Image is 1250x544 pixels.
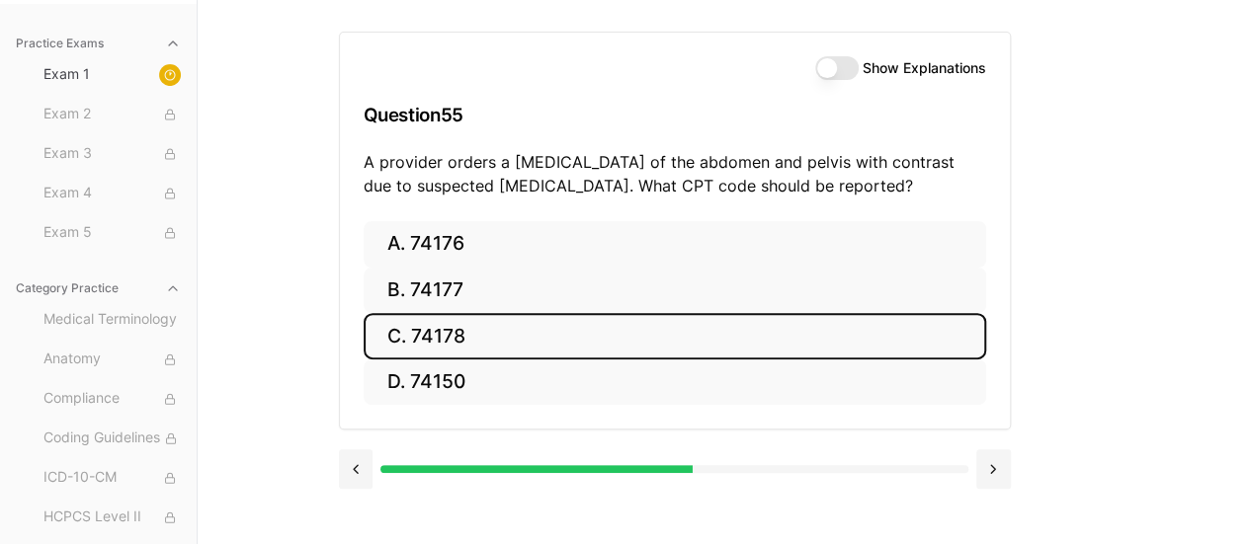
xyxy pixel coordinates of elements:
[36,59,189,91] button: Exam 1
[43,309,181,331] span: Medical Terminology
[43,143,181,165] span: Exam 3
[36,138,189,170] button: Exam 3
[36,502,189,533] button: HCPCS Level II
[8,28,189,59] button: Practice Exams
[43,388,181,410] span: Compliance
[364,268,986,314] button: B. 74177
[43,222,181,244] span: Exam 5
[43,104,181,125] span: Exam 2
[36,99,189,130] button: Exam 2
[36,462,189,494] button: ICD-10-CM
[43,183,181,204] span: Exam 4
[8,272,189,304] button: Category Practice
[36,178,189,209] button: Exam 4
[36,423,189,454] button: Coding Guidelines
[36,344,189,375] button: Anatomy
[364,221,986,268] button: A. 74176
[36,304,189,336] button: Medical Terminology
[43,427,181,449] span: Coding Guidelines
[364,359,986,406] button: D. 74150
[36,383,189,415] button: Compliance
[43,467,181,489] span: ICD-10-CM
[43,506,181,528] span: HCPCS Level II
[43,64,181,86] span: Exam 1
[43,349,181,370] span: Anatomy
[364,86,986,144] h3: Question 55
[364,313,986,359] button: C. 74178
[364,150,986,197] p: A provider orders a [MEDICAL_DATA] of the abdomen and pelvis with contrast due to suspected [MEDI...
[863,61,986,75] label: Show Explanations
[36,217,189,249] button: Exam 5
